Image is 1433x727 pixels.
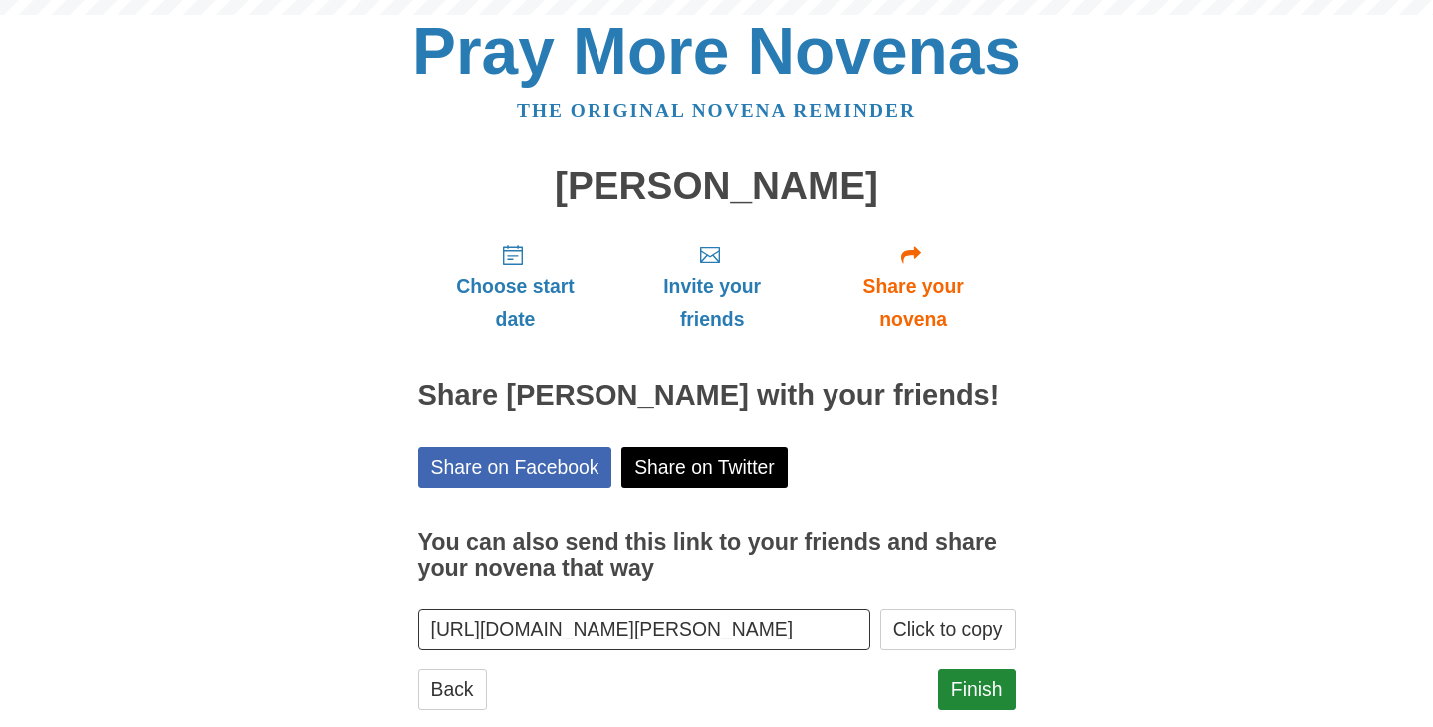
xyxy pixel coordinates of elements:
[418,530,1016,581] h3: You can also send this link to your friends and share your novena that way
[438,270,594,336] span: Choose start date
[938,669,1016,710] a: Finish
[418,669,487,710] a: Back
[517,100,916,121] a: The original novena reminder
[832,270,996,336] span: Share your novena
[412,14,1021,88] a: Pray More Novenas
[418,165,1016,208] h1: [PERSON_NAME]
[418,447,612,488] a: Share on Facebook
[418,380,1016,412] h2: Share [PERSON_NAME] with your friends!
[612,227,811,346] a: Invite your friends
[880,609,1016,650] button: Click to copy
[418,227,613,346] a: Choose start date
[812,227,1016,346] a: Share your novena
[632,270,791,336] span: Invite your friends
[621,447,788,488] a: Share on Twitter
